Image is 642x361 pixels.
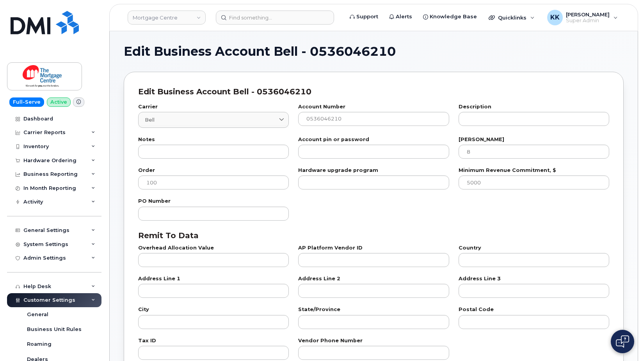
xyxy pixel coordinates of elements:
label: State/Province [298,307,449,312]
input: 5000 [459,175,609,189]
div: Edit Business Account Bell - 0536046210 [138,86,609,97]
label: [PERSON_NAME] [459,137,609,142]
label: AP Platform Vendor ID [298,246,449,251]
label: Account Number [298,104,449,110]
label: Vendor Phone Number [298,338,449,343]
span: Bell [145,116,155,124]
label: Address Line 3 [459,276,609,281]
label: Account pin or password [298,137,449,142]
a: Bell [138,112,289,128]
label: Overhead Allocation Value [138,246,289,251]
label: City [138,307,289,312]
label: Postal Code [459,307,609,312]
label: Tax ID [138,338,289,343]
label: Description [459,104,609,110]
label: Address Line 1 [138,276,289,281]
label: Address Line 2 [298,276,449,281]
label: Country [459,246,609,251]
label: Carrier [138,104,289,110]
label: Hardware upgrade program [298,168,449,173]
div: Remit To Data [138,230,609,241]
label: PO Number [138,199,289,204]
label: Order [138,168,289,173]
span: Edit Business Account Bell - 0536046210 [124,46,396,57]
img: Open chat [616,335,629,348]
label: Notes [138,137,289,142]
label: Minimum Revenue Commitment, $ [459,168,609,173]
